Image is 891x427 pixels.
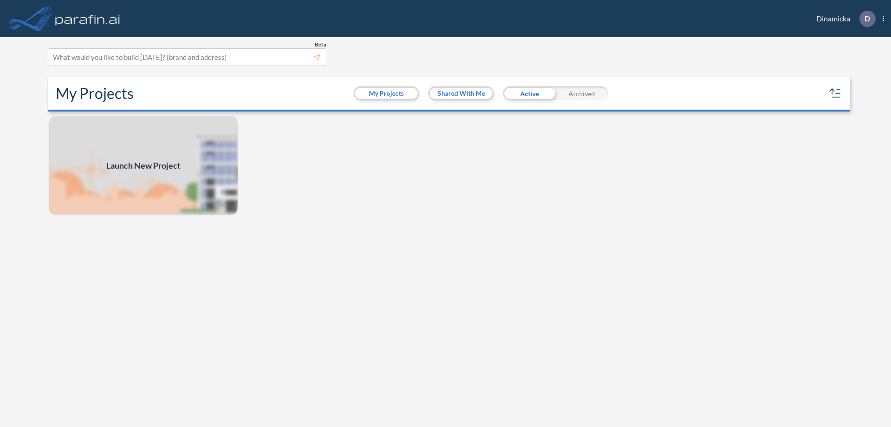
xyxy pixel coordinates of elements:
[430,88,492,99] button: Shared With Me
[106,159,181,172] span: Launch New Project
[555,86,608,100] div: Archived
[53,9,122,28] img: logo
[56,85,134,102] h2: My Projects
[865,14,870,23] p: D
[355,88,418,99] button: My Projects
[503,86,555,100] div: Active
[48,115,239,216] a: Launch New Project
[315,41,326,48] span: Beta
[828,86,843,101] button: sort
[48,115,239,216] img: add
[802,11,884,27] div: Dinamicka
